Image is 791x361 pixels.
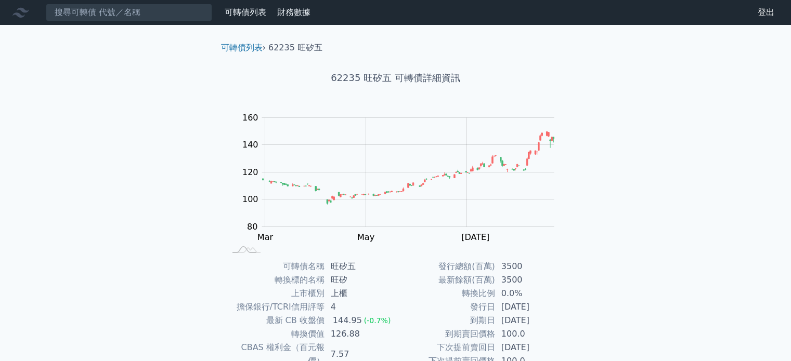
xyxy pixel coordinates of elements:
[357,232,374,242] tspan: May
[495,341,566,354] td: [DATE]
[331,314,364,327] div: 144.95
[225,327,325,341] td: 轉換價值
[396,341,495,354] td: 下次提前賣回日
[495,287,566,300] td: 0.0%
[225,7,266,17] a: 可轉債列表
[364,316,391,325] span: (-0.7%)
[242,140,258,150] tspan: 140
[277,7,310,17] a: 財務數據
[495,327,566,341] td: 100.0
[325,260,396,273] td: 旺矽五
[325,327,396,341] td: 126.88
[46,4,212,21] input: 搜尋可轉債 代號／名稱
[225,287,325,300] td: 上市櫃別
[221,43,263,52] a: 可轉債列表
[396,327,495,341] td: 到期賣回價格
[225,273,325,287] td: 轉換標的名稱
[396,260,495,273] td: 發行總額(百萬)
[495,314,566,327] td: [DATE]
[495,300,566,314] td: [DATE]
[396,300,495,314] td: 發行日
[257,232,274,242] tspan: Mar
[268,42,322,54] li: 62235 旺矽五
[242,167,258,177] tspan: 120
[225,260,325,273] td: 可轉債名稱
[225,314,325,327] td: 最新 CB 收盤價
[495,260,566,273] td: 3500
[396,273,495,287] td: 最新餘額(百萬)
[461,232,489,242] tspan: [DATE]
[396,287,495,300] td: 轉換比例
[225,300,325,314] td: 擔保銀行/TCRI信用評等
[325,287,396,300] td: 上櫃
[213,71,579,85] h1: 62235 旺矽五 可轉債詳細資訊
[237,113,569,263] g: Chart
[247,222,257,232] tspan: 80
[495,273,566,287] td: 3500
[242,113,258,123] tspan: 160
[325,273,396,287] td: 旺矽
[221,42,266,54] li: ›
[242,194,258,204] tspan: 100
[749,4,783,21] a: 登出
[396,314,495,327] td: 到期日
[325,300,396,314] td: 4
